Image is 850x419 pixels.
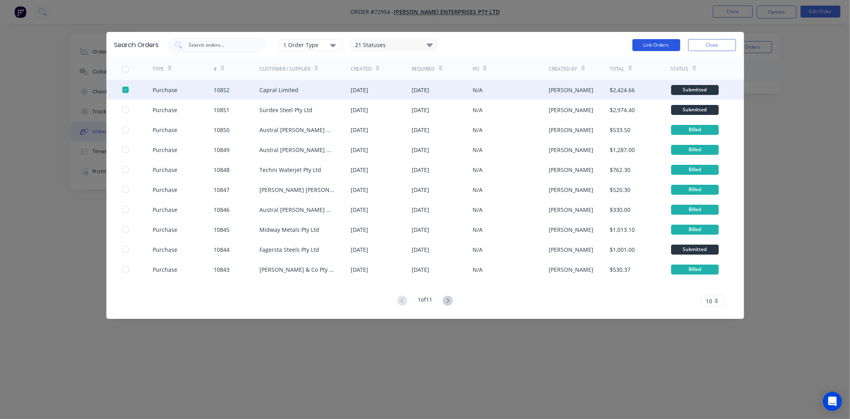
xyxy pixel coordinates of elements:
[351,186,368,194] div: [DATE]
[259,86,298,94] div: Capral Limited
[610,206,631,214] div: $330.00
[473,225,483,234] div: N/A
[549,126,594,134] div: [PERSON_NAME]
[214,166,230,174] div: 10848
[153,86,177,94] div: Purchase
[153,126,177,134] div: Purchase
[610,225,635,234] div: $1,013.10
[549,166,594,174] div: [PERSON_NAME]
[610,265,631,274] div: $530.37
[259,126,335,134] div: Austral [PERSON_NAME] Metals
[214,126,230,134] div: 10850
[153,225,177,234] div: Purchase
[153,206,177,214] div: Purchase
[153,65,164,73] div: TYPE
[259,206,335,214] div: Austral [PERSON_NAME] Metals
[351,86,368,94] div: [DATE]
[473,126,483,134] div: N/A
[412,186,429,194] div: [DATE]
[473,265,483,274] div: N/A
[412,225,429,234] div: [DATE]
[610,166,631,174] div: $762.30
[610,146,635,154] div: $1,287.00
[549,225,594,234] div: [PERSON_NAME]
[706,297,713,305] span: 10
[279,39,342,51] button: 1 Order Type
[259,225,319,234] div: Midway Metals Pty Ltd
[671,105,719,115] div: Submitted
[610,106,635,114] div: $2,974.40
[412,126,429,134] div: [DATE]
[351,65,372,73] div: Created
[114,40,159,50] div: Search Orders
[351,206,368,214] div: [DATE]
[153,106,177,114] div: Purchase
[259,166,321,174] div: Techni Waterjet Pty Ltd
[632,39,680,51] button: Link Orders
[671,145,719,155] div: Billed
[214,106,230,114] div: 10851
[473,106,483,114] div: N/A
[283,41,337,49] div: 1 Order Type
[418,295,432,307] div: 1 of 11
[351,245,368,254] div: [DATE]
[214,146,230,154] div: 10849
[412,245,429,254] div: [DATE]
[214,245,230,254] div: 10844
[610,65,624,73] div: Total
[351,106,368,114] div: [DATE]
[671,65,689,73] div: Status
[214,65,217,73] div: #
[549,245,594,254] div: [PERSON_NAME]
[214,86,230,94] div: 10852
[610,86,635,94] div: $2,424.66
[610,186,631,194] div: $520.30
[549,65,577,73] div: Created By
[153,245,177,254] div: Purchase
[351,126,368,134] div: [DATE]
[671,165,719,175] div: Billed
[153,186,177,194] div: Purchase
[259,186,335,194] div: [PERSON_NAME] [PERSON_NAME] [GEOGRAPHIC_DATA]
[671,265,719,275] div: Billed
[473,186,483,194] div: N/A
[259,106,312,114] div: Surdex Steel Pty Ltd
[549,106,594,114] div: [PERSON_NAME]
[351,41,438,49] div: 21 Statuses
[473,86,483,94] div: N/A
[259,65,310,73] div: Customer / Supplier
[412,265,429,274] div: [DATE]
[153,146,177,154] div: Purchase
[473,206,483,214] div: N/A
[351,146,368,154] div: [DATE]
[259,146,335,154] div: Austral [PERSON_NAME] Metals
[549,86,594,94] div: [PERSON_NAME]
[549,186,594,194] div: [PERSON_NAME]
[671,205,719,215] div: Billed
[473,146,483,154] div: N/A
[412,86,429,94] div: [DATE]
[412,146,429,154] div: [DATE]
[188,41,254,49] input: Search orders...
[671,85,719,95] div: Submitted
[259,265,335,274] div: [PERSON_NAME] & Co Pty Ltd
[351,265,368,274] div: [DATE]
[214,206,230,214] div: 10846
[412,106,429,114] div: [DATE]
[214,225,230,234] div: 10845
[610,245,635,254] div: $1,001.00
[549,206,594,214] div: [PERSON_NAME]
[473,65,479,73] div: PO
[351,225,368,234] div: [DATE]
[259,245,319,254] div: Fagersta Steels Pty Ltd
[351,166,368,174] div: [DATE]
[610,126,631,134] div: $533.50
[549,146,594,154] div: [PERSON_NAME]
[671,185,719,195] div: Billed
[214,265,230,274] div: 10843
[412,65,435,73] div: Required
[671,245,719,255] div: Submitted
[412,166,429,174] div: [DATE]
[473,166,483,174] div: N/A
[412,206,429,214] div: [DATE]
